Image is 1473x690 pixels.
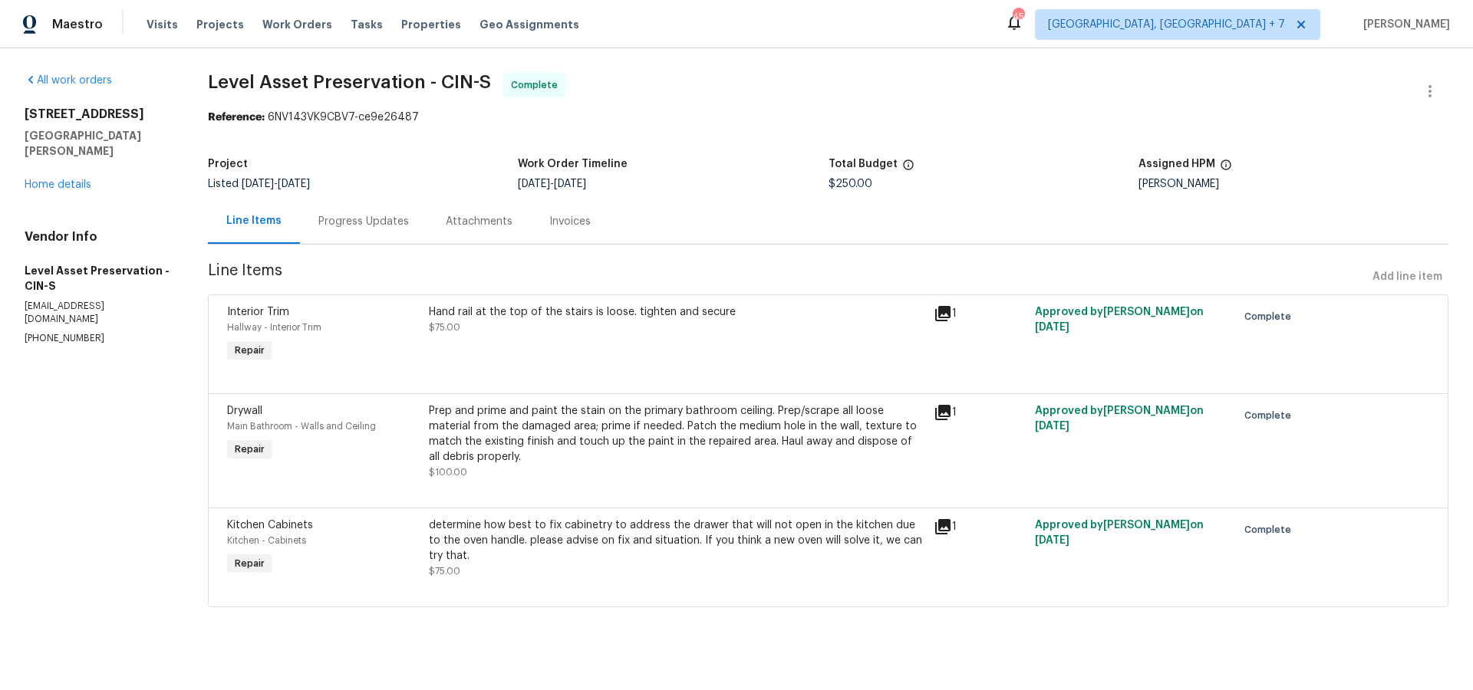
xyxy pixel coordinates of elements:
div: Progress Updates [318,214,409,229]
span: Drywall [227,406,262,416]
h5: Work Order Timeline [518,159,628,169]
span: Complete [1244,522,1297,537]
div: 1 [934,517,1026,536]
h5: Assigned HPM [1139,159,1215,169]
span: Geo Assignments [479,17,579,32]
div: Prep and prime and paint the stain on the primary bathroom ceiling. Prep/scrape all loose materia... [429,403,924,465]
span: Repair [229,343,271,358]
div: 1 [934,403,1026,422]
span: The hpm assigned to this work order. [1220,159,1232,179]
div: [PERSON_NAME] [1139,179,1448,189]
div: determine how best to fix cabinetry to address the drawer that will not open in the kitchen due t... [429,517,924,563]
span: Work Orders [262,17,332,32]
p: [EMAIL_ADDRESS][DOMAIN_NAME] [25,300,171,326]
span: Level Asset Preservation - CIN-S [208,73,491,91]
span: Properties [401,17,461,32]
h4: Vendor Info [25,229,171,245]
span: Approved by [PERSON_NAME] on [1035,406,1204,432]
span: Hallway - Interior Trim [227,323,321,332]
span: Complete [1244,408,1297,423]
span: Kitchen - Cabinets [227,536,306,545]
h5: Project [208,159,248,169]
span: Projects [196,17,244,32]
span: - [242,179,310,189]
span: Tasks [351,19,383,30]
span: Approved by [PERSON_NAME] on [1035,520,1204,546]
span: $100.00 [429,468,467,477]
span: Complete [511,77,564,93]
span: Kitchen Cabinets [227,520,313,531]
span: [GEOGRAPHIC_DATA], [GEOGRAPHIC_DATA] + 7 [1048,17,1285,32]
span: [DATE] [1035,421,1069,432]
a: Home details [25,179,91,190]
div: 45 [1013,9,1023,25]
span: Approved by [PERSON_NAME] on [1035,307,1204,333]
h5: Level Asset Preservation - CIN-S [25,263,171,294]
span: Main Bathroom - Walls and Ceiling [227,422,376,431]
div: 6NV143VK9CBV7-ce9e26487 [208,110,1448,125]
span: The total cost of line items that have been proposed by Opendoor. This sum includes line items th... [902,159,914,179]
span: Listed [208,179,310,189]
span: Repair [229,442,271,457]
h2: [STREET_ADDRESS] [25,107,171,122]
span: Complete [1244,309,1297,324]
span: Maestro [52,17,103,32]
span: $75.00 [429,323,460,332]
div: Attachments [446,214,512,229]
h5: Total Budget [829,159,898,169]
div: Hand rail at the top of the stairs is loose. tighten and secure [429,304,924,320]
span: Visits [147,17,178,32]
span: [DATE] [1035,322,1069,333]
span: Line Items [208,263,1366,291]
span: $250.00 [829,179,872,189]
div: 1 [934,304,1026,323]
span: - [518,179,586,189]
span: [PERSON_NAME] [1357,17,1450,32]
a: All work orders [25,75,112,86]
p: [PHONE_NUMBER] [25,332,171,345]
h5: [GEOGRAPHIC_DATA][PERSON_NAME] [25,128,171,159]
b: Reference: [208,112,265,123]
span: Interior Trim [227,307,289,317]
span: [DATE] [278,179,310,189]
span: [DATE] [554,179,586,189]
div: Line Items [226,213,282,228]
span: [DATE] [242,179,274,189]
span: Repair [229,556,271,571]
div: Invoices [549,214,591,229]
span: $75.00 [429,567,460,576]
span: [DATE] [518,179,550,189]
span: [DATE] [1035,535,1069,546]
